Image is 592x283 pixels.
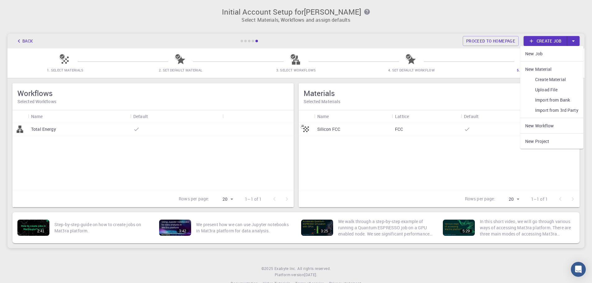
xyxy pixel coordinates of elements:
div: 2:41 [35,229,47,233]
a: Create Material [520,74,583,84]
button: Sort [479,111,489,121]
a: Import from Bank [520,95,583,105]
p: Step-by-step guide on how to create jobs on Mat3ra platform. [54,221,149,234]
p: Silicon FCC [317,126,341,132]
span: Platform version [275,272,304,278]
span: 3. Select Workflows [276,68,316,72]
span: [DATE] . [304,272,317,277]
span: 2. Set Default Material [159,68,202,72]
h5: Workflows [17,88,289,98]
span: 4. Set Default Workflow [388,68,435,72]
p: We walk through a step-by-step example of running a Quantum ESPRESSO job on a GPU enabled node. W... [338,218,433,237]
div: Default [130,110,223,122]
div: 3:25 [318,229,330,233]
a: New Workflow [520,121,583,131]
a: Import from 3rd Party [520,105,583,115]
div: Lattice [395,110,409,122]
div: 20 [498,195,521,204]
span: 1. Select Materials [47,68,84,72]
span: All rights reserved. [297,266,331,272]
p: Rows per page: [465,196,495,203]
a: Create job [524,36,567,46]
div: Name [314,110,392,122]
p: Total Energy [31,126,56,132]
p: Select Materials, Workflows and assign defaults [11,16,581,24]
a: 2:41Step-by-step guide on how to create jobs on Mat3ra platform. [15,215,152,241]
button: Sort [409,111,419,121]
div: 5:29 [460,229,472,233]
span: 5. Confirm [517,68,537,72]
div: 3:42 [177,229,189,233]
a: Upload File [520,84,583,95]
p: 1–1 of 1 [531,196,548,202]
div: Lattice [392,110,461,122]
button: Back [12,36,36,46]
h3: Initial Account Setup for [PERSON_NAME] [11,7,581,16]
p: In this short video, we will go through various ways of accessing Mat3ra platform. There are thre... [480,218,575,237]
div: Name [317,110,329,122]
button: Sort [329,111,339,121]
li: New Material [520,64,583,74]
a: Exabyte Inc. [274,266,296,272]
a: New Job [520,48,583,59]
div: Name [28,110,130,122]
a: 3:42We present how we can use Jupyter notebooks in Mat3ra platform for data analysis. [157,215,293,241]
div: Default [464,110,479,122]
a: Proceed to homepage [463,36,519,46]
p: 1–1 of 1 [245,196,262,202]
a: 3:25We walk through a step-by-step example of running a Quantum ESPRESSO job on a GPU enabled nod... [299,215,435,241]
a: 5:29In this short video, we will go through various ways of accessing Mat3ra platform. There are ... [440,215,577,241]
h6: Selected Workflows [17,98,289,105]
div: Open Intercom Messenger [571,262,586,277]
a: New Project [520,136,583,146]
div: Icon [12,110,28,122]
div: Default [133,110,148,122]
h6: Selected Materials [304,98,575,105]
div: Icon [299,110,314,122]
span: © 2025 [261,266,274,272]
div: 20 [212,195,235,204]
span: Exabyte Inc. [274,266,296,271]
div: Default [461,110,531,122]
button: Sort [43,111,53,121]
p: FCC [395,126,403,132]
button: Sort [148,111,158,121]
h5: Materials [304,88,575,98]
div: Name [31,110,43,122]
p: Rows per page: [179,196,209,203]
p: We present how we can use Jupyter notebooks in Mat3ra platform for data analysis. [196,221,291,234]
a: [DATE]. [304,272,317,278]
span: Destek [12,4,32,10]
